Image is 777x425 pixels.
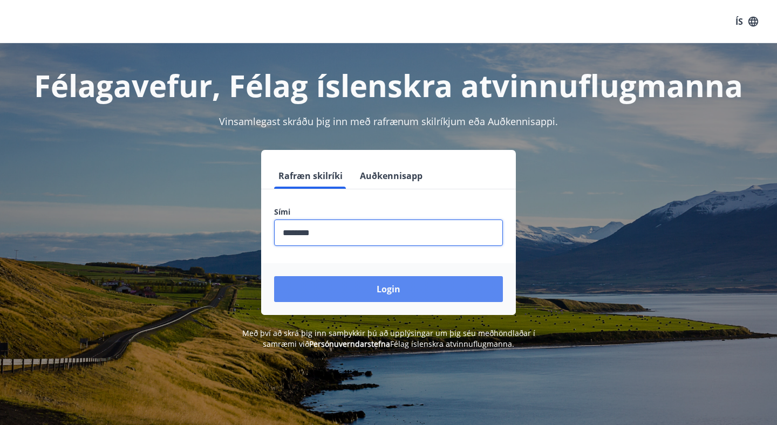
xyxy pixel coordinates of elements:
[274,207,503,217] label: Sími
[356,163,427,189] button: Auðkennisapp
[274,276,503,302] button: Login
[274,163,347,189] button: Rafræn skilríki
[219,115,558,128] span: Vinsamlegast skráðu þig inn með rafrænum skilríkjum eða Auðkennisappi.
[309,339,390,349] a: Persónuverndarstefna
[730,12,764,31] button: ÍS
[13,65,764,106] h1: Félagavefur, Félag íslenskra atvinnuflugmanna
[242,328,535,349] span: Með því að skrá þig inn samþykkir þú að upplýsingar um þig séu meðhöndlaðar í samræmi við Félag í...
